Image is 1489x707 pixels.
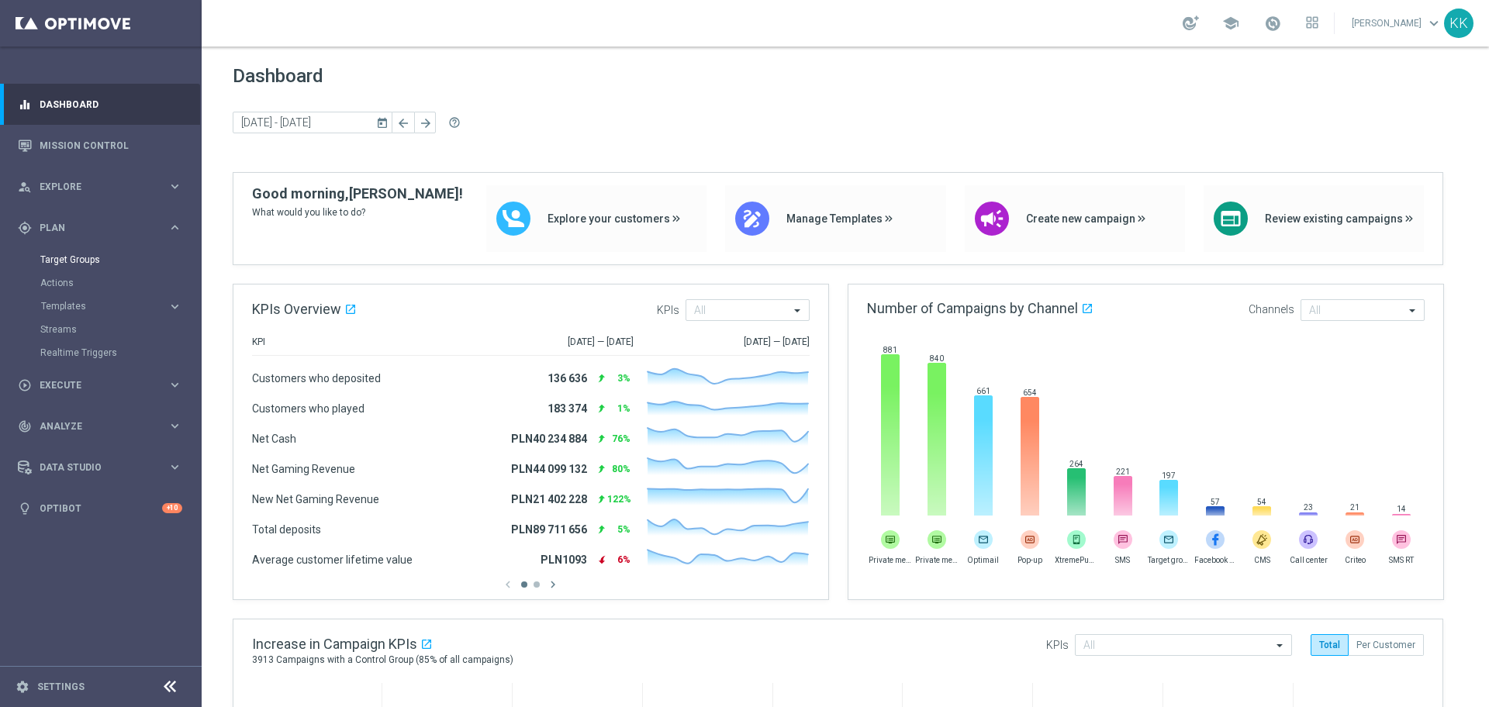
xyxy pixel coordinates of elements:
[18,221,32,235] i: gps_fixed
[18,378,32,392] i: play_circle_outline
[18,378,168,392] div: Execute
[40,125,182,166] a: Mission Control
[40,422,168,431] span: Analyze
[17,140,183,152] button: Mission Control
[40,300,183,312] button: Templates keyboard_arrow_right
[18,180,168,194] div: Explore
[18,125,182,166] div: Mission Control
[40,182,168,191] span: Explore
[17,98,183,111] button: equalizer Dashboard
[40,488,162,529] a: Optibot
[18,180,32,194] i: person_search
[168,179,182,194] i: keyboard_arrow_right
[17,181,183,193] button: person_search Explore keyboard_arrow_right
[40,463,168,472] span: Data Studio
[40,381,168,390] span: Execute
[168,460,182,474] i: keyboard_arrow_right
[40,277,161,289] a: Actions
[40,84,182,125] a: Dashboard
[18,221,168,235] div: Plan
[1425,15,1442,32] span: keyboard_arrow_down
[168,299,182,314] i: keyboard_arrow_right
[17,420,183,433] button: track_changes Analyze keyboard_arrow_right
[18,98,32,112] i: equalizer
[40,347,161,359] a: Realtime Triggers
[18,488,182,529] div: Optibot
[18,502,32,516] i: lightbulb
[40,248,200,271] div: Target Groups
[162,503,182,513] div: +10
[40,223,168,233] span: Plan
[17,461,183,474] button: Data Studio keyboard_arrow_right
[168,419,182,433] i: keyboard_arrow_right
[17,379,183,391] button: play_circle_outline Execute keyboard_arrow_right
[40,295,200,318] div: Templates
[40,271,200,295] div: Actions
[17,502,183,515] button: lightbulb Optibot +10
[18,419,32,433] i: track_changes
[168,378,182,392] i: keyboard_arrow_right
[41,302,152,311] span: Templates
[17,222,183,234] button: gps_fixed Plan keyboard_arrow_right
[16,680,29,694] i: settings
[1350,12,1444,35] a: [PERSON_NAME]keyboard_arrow_down
[40,341,200,364] div: Realtime Triggers
[40,323,161,336] a: Streams
[18,419,168,433] div: Analyze
[18,84,182,125] div: Dashboard
[1222,15,1239,32] span: school
[18,460,168,474] div: Data Studio
[1444,9,1473,38] div: KK
[41,302,168,311] div: Templates
[168,220,182,235] i: keyboard_arrow_right
[40,253,161,266] a: Target Groups
[40,318,200,341] div: Streams
[37,682,85,691] a: Settings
